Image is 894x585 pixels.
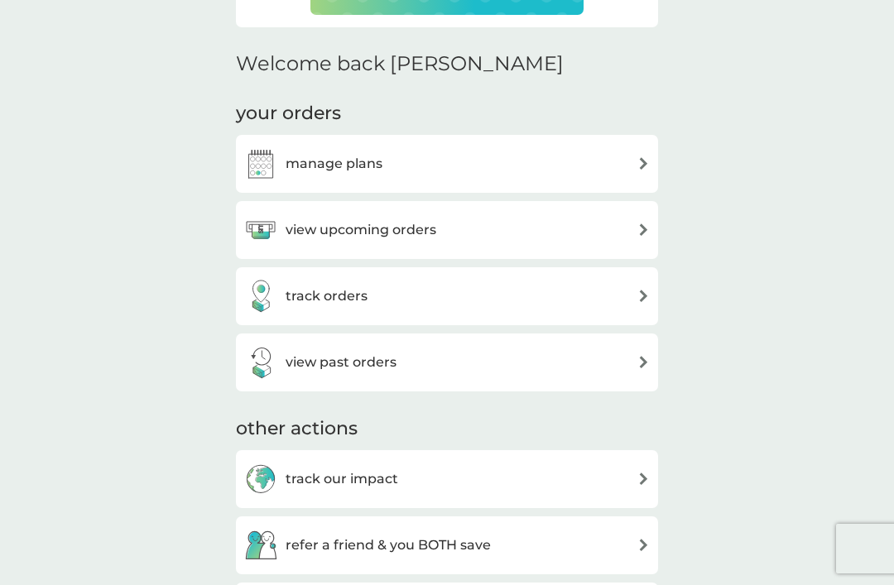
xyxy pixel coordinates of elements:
h3: refer a friend & you BOTH save [286,535,491,556]
img: arrow right [637,472,650,485]
h2: Welcome back [PERSON_NAME] [236,52,564,76]
img: arrow right [637,539,650,551]
h3: view upcoming orders [286,219,436,241]
h3: manage plans [286,153,382,175]
h3: track our impact [286,468,398,490]
h3: your orders [236,101,341,127]
img: arrow right [637,356,650,368]
h3: view past orders [286,352,397,373]
img: arrow right [637,290,650,302]
img: arrow right [637,223,650,236]
h3: track orders [286,285,368,307]
h3: other actions [236,416,358,442]
img: arrow right [637,157,650,170]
